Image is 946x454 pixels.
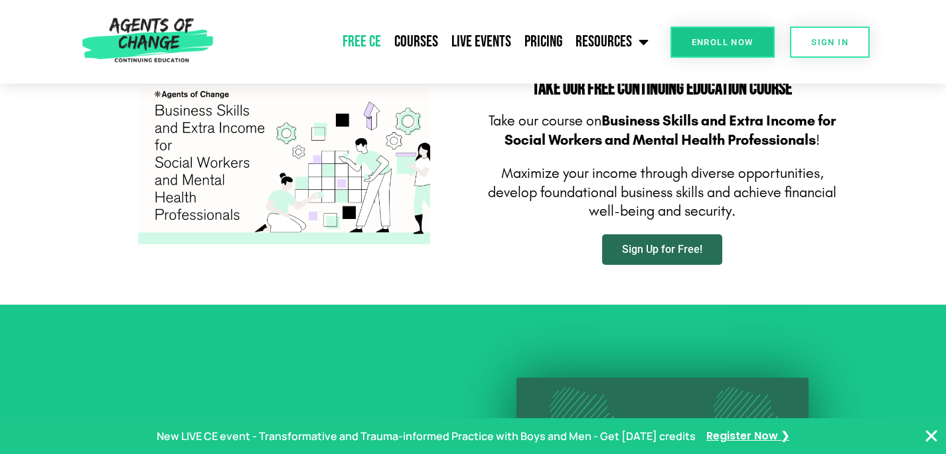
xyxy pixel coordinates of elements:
[622,244,702,255] span: Sign Up for Free!
[569,25,655,58] a: Resources
[445,25,518,58] a: Live Events
[480,112,845,149] p: Take our course on !
[480,80,845,98] h2: Take Our FREE Continuing Education Course
[480,164,845,221] p: Maximize your income through diverse opportunities, d
[219,25,655,58] nav: Menu
[923,428,939,444] button: Close Banner
[388,25,445,58] a: Courses
[157,427,696,446] p: New LIVE CE event - Transformative and Trauma-informed Practice with Boys and Men - Get [DATE] cr...
[336,25,388,58] a: Free CE
[602,234,722,265] a: Sign Up for Free!
[790,27,870,58] a: SIGN IN
[692,38,753,46] span: Enroll Now
[589,184,836,220] span: chieve financial well-being and security.
[505,112,836,149] b: Business Skills and Extra Income for Social Workers and Mental Health Professionals
[706,427,789,446] a: Register Now ❯
[496,184,742,201] span: evelop foundational business skills and a
[670,27,775,58] a: Enroll Now
[518,25,569,58] a: Pricing
[811,38,848,46] span: SIGN IN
